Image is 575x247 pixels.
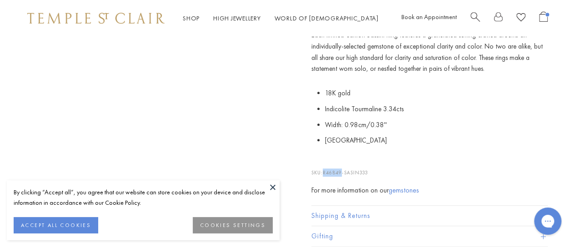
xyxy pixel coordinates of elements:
[311,185,548,196] div: For more information on our
[14,217,98,233] button: ACCEPT ALL COOKIES
[470,11,480,25] a: Search
[14,187,273,208] div: By clicking “Accept all”, you agree that our website can store cookies on your device and disclos...
[325,85,548,101] li: 18K gold
[311,30,548,74] p: Each limited-edition Sassini Ring features a granulated setting crafted around an individually-se...
[311,226,548,247] button: Gifting
[530,204,566,238] iframe: Gorgias live chat messenger
[213,14,261,22] a: High JewelleryHigh Jewellery
[539,11,548,25] a: Open Shopping Bag
[311,206,548,226] button: Shipping & Returns
[516,11,525,25] a: View Wishlist
[183,13,379,24] nav: Main navigation
[323,169,368,176] span: R46849-SASIN333
[325,133,548,148] li: [GEOGRAPHIC_DATA]
[325,117,548,133] li: Width: 0.98cm/0.38''
[311,159,548,177] p: SKU:
[389,185,419,195] a: gemstones
[193,217,273,233] button: COOKIES SETTINGS
[401,13,457,21] a: Book an Appointment
[183,14,200,22] a: ShopShop
[27,13,165,24] img: Temple St. Clair
[275,14,379,22] a: World of [DEMOGRAPHIC_DATA]World of [DEMOGRAPHIC_DATA]
[325,101,548,117] li: Indicolite Tourmaline 3.34cts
